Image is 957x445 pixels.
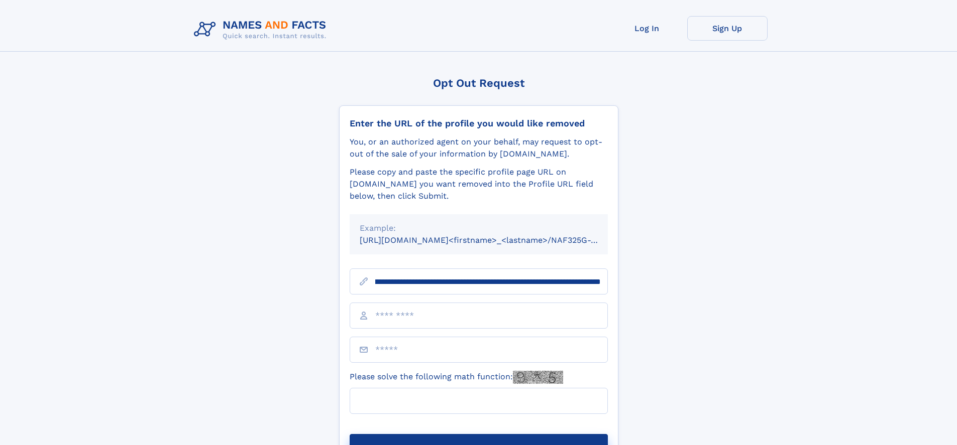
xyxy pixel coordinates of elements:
[350,166,608,202] div: Please copy and paste the specific profile page URL on [DOMAIN_NAME] you want removed into the Pr...
[350,118,608,129] div: Enter the URL of the profile you would like removed
[360,222,598,234] div: Example:
[190,16,335,43] img: Logo Names and Facts
[339,77,618,89] div: Opt Out Request
[607,16,687,41] a: Log In
[360,235,627,245] small: [URL][DOMAIN_NAME]<firstname>_<lastname>/NAF325G-xxxxxxxx
[350,136,608,160] div: You, or an authorized agent on your behalf, may request to opt-out of the sale of your informatio...
[350,371,563,384] label: Please solve the following math function:
[687,16,768,41] a: Sign Up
